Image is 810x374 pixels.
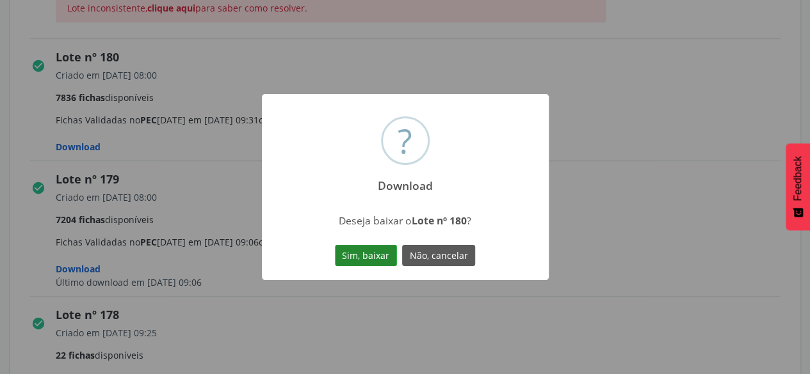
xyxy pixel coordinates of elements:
button: Feedback - Mostrar pesquisa [786,143,810,230]
button: Sim, baixar [335,245,397,267]
button: Não, cancelar [402,245,475,267]
h2: Download [366,170,444,192]
div: Deseja baixar o ? [292,214,518,228]
div: ? [398,118,412,163]
span: Feedback [792,156,804,201]
strong: Lote nº 180 [412,214,467,228]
